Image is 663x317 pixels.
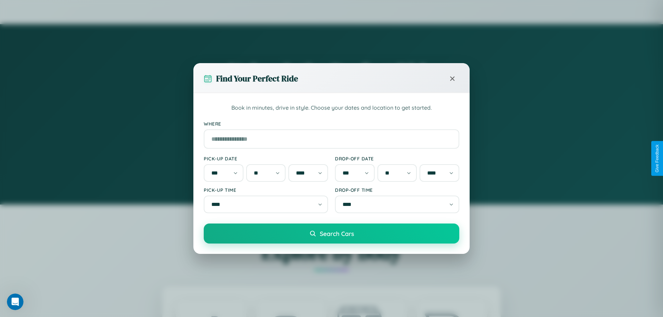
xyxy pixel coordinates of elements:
label: Pick-up Time [204,187,328,193]
label: Where [204,121,459,127]
span: Search Cars [320,230,354,237]
p: Book in minutes, drive in style. Choose your dates and location to get started. [204,103,459,112]
label: Drop-off Time [335,187,459,193]
label: Drop-off Date [335,156,459,161]
button: Search Cars [204,224,459,244]
h3: Find Your Perfect Ride [216,73,298,84]
label: Pick-up Date [204,156,328,161]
